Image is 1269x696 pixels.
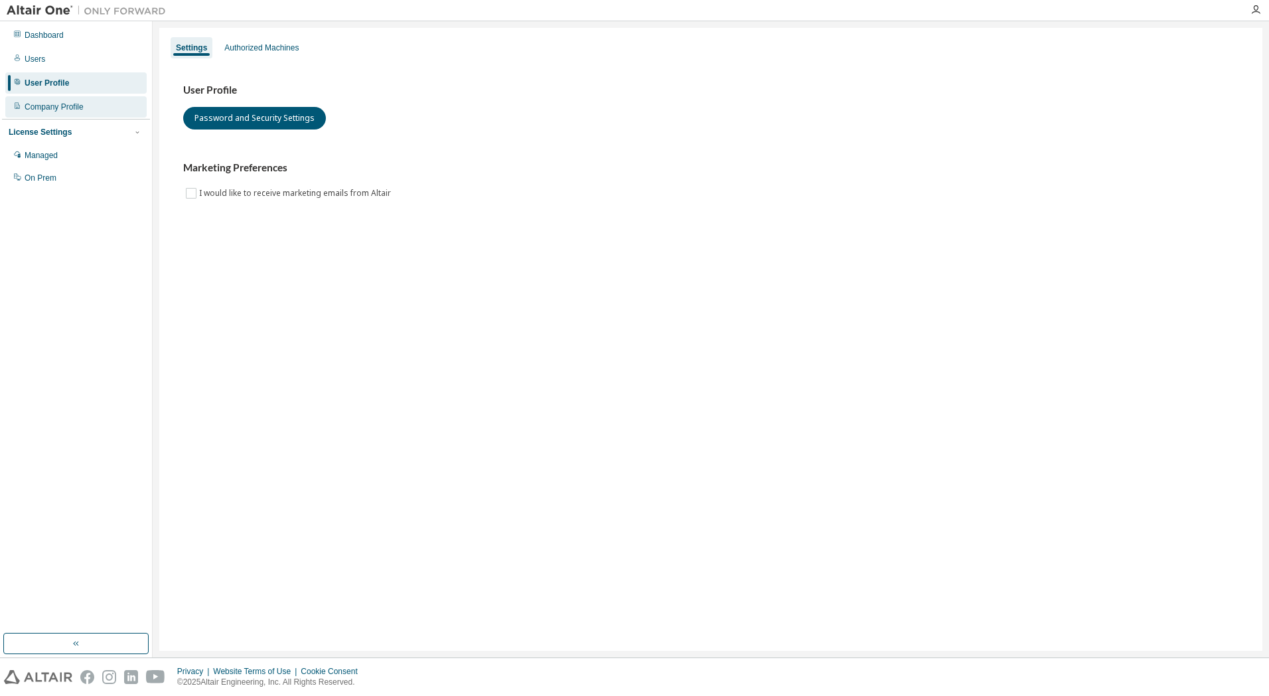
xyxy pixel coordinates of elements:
div: User Profile [25,78,69,88]
h3: User Profile [183,84,1238,97]
div: Managed [25,150,58,161]
img: linkedin.svg [124,670,138,684]
div: On Prem [25,173,56,183]
div: Users [25,54,45,64]
img: instagram.svg [102,670,116,684]
p: © 2025 Altair Engineering, Inc. All Rights Reserved. [177,677,366,688]
div: Website Terms of Use [213,666,301,677]
img: altair_logo.svg [4,670,72,684]
div: Settings [176,43,207,53]
img: facebook.svg [80,670,94,684]
div: License Settings [9,127,72,137]
label: I would like to receive marketing emails from Altair [199,185,394,201]
div: Cookie Consent [301,666,365,677]
h3: Marketing Preferences [183,161,1238,175]
div: Company Profile [25,102,84,112]
div: Authorized Machines [224,43,299,53]
div: Dashboard [25,30,64,41]
button: Password and Security Settings [183,107,326,130]
img: youtube.svg [146,670,165,684]
img: Altair One [7,4,173,17]
div: Privacy [177,666,213,677]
